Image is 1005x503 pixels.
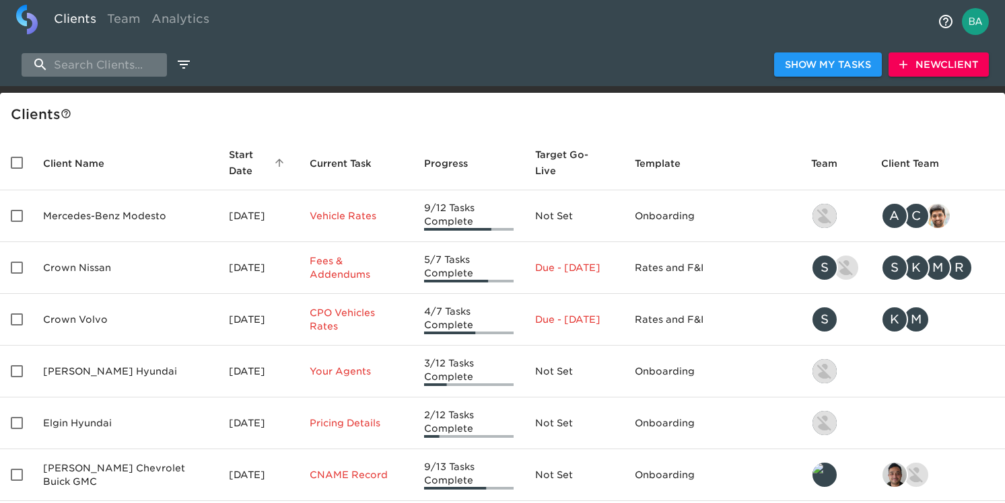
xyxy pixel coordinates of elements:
p: Due - [DATE] [535,261,613,274]
div: leland@roadster.com [811,461,860,488]
div: M [903,306,930,333]
p: CNAME Record [310,468,403,481]
span: This is the next Task in this Hub that should be completed [310,155,372,171]
span: Calculated based on the start date and the duration of all Tasks contained in this Hub. [535,147,596,179]
div: sai@simplemnt.com, nikko.foster@roadster.com [881,461,994,488]
div: Client s [11,104,1000,125]
p: Due - [DATE] [535,313,613,326]
span: Current Task [310,155,389,171]
div: M [924,254,951,281]
td: Not Set [524,190,624,242]
div: kevin.lo@roadster.com [811,358,860,385]
div: kevin.lo@roadster.com [811,202,860,229]
td: 4/7 Tasks Complete [413,294,524,346]
svg: This is a list of all of your clients and clients shared with you [61,108,71,119]
span: Show My Tasks [785,56,871,73]
span: Client Name [43,155,122,171]
div: R [946,254,973,281]
button: NewClient [889,52,989,77]
td: Onboarding [624,397,800,449]
a: Team [102,5,146,38]
td: [DATE] [218,294,300,346]
td: [DATE] [218,242,300,294]
p: Vehicle Rates [310,209,403,223]
span: New Client [899,56,978,73]
td: [DATE] [218,449,300,501]
td: 3/12 Tasks Complete [413,346,524,397]
td: [PERSON_NAME] Chevrolet Buick GMC [32,449,218,501]
img: Profile [962,8,989,35]
td: [PERSON_NAME] Hyundai [32,346,218,397]
div: S [811,254,838,281]
button: notifications [930,5,962,38]
td: Not Set [524,449,624,501]
img: kevin.lo@roadster.com [812,411,837,435]
span: Client Team [881,155,957,171]
td: 9/13 Tasks Complete [413,449,524,501]
button: edit [172,53,195,76]
img: nikko.foster@roadster.com [904,463,928,487]
div: C [903,202,930,229]
button: Show My Tasks [774,52,882,77]
td: Not Set [524,346,624,397]
img: kevin.lo@roadster.com [812,204,837,228]
td: Crown Volvo [32,294,218,346]
div: K [903,254,930,281]
td: 5/7 Tasks Complete [413,242,524,294]
p: Fees & Addendums [310,254,403,281]
td: Rates and F&I [624,242,800,294]
a: Clients [48,5,102,38]
td: [DATE] [218,397,300,449]
span: Progress [424,155,485,171]
div: kevin.lo@roadster.com [811,410,860,436]
td: Mercedes-Benz Modesto [32,190,218,242]
img: sai@simplemnt.com [882,463,907,487]
td: Elgin Hyundai [32,397,218,449]
div: kwilson@crowncars.com, mcooley@crowncars.com [881,306,994,333]
img: austin@roadster.com [834,256,858,280]
div: S [881,254,908,281]
div: A [881,202,908,229]
img: leland@roadster.com [812,463,837,487]
input: search [22,53,167,77]
img: sandeep@simplemnt.com [926,204,950,228]
span: Team [811,155,855,171]
div: savannah@roadster.com, austin@roadster.com [811,254,860,281]
div: angelique.nurse@roadster.com, clayton.mandel@roadster.com, sandeep@simplemnt.com [881,202,994,229]
a: Analytics [146,5,215,38]
div: sparent@crowncars.com, kwilson@crowncars.com, mcooley@crowncars.com, rrobins@crowncars.com [881,254,994,281]
td: 9/12 Tasks Complete [413,190,524,242]
div: K [881,306,908,333]
td: Onboarding [624,190,800,242]
td: Onboarding [624,449,800,501]
td: Not Set [524,397,624,449]
p: Pricing Details [310,416,403,430]
td: Crown Nissan [32,242,218,294]
div: savannah@roadster.com [811,306,860,333]
td: 2/12 Tasks Complete [413,397,524,449]
span: Target Go-Live [535,147,613,179]
img: logo [16,5,38,34]
span: Template [635,155,698,171]
span: Start Date [229,147,289,179]
p: CPO Vehicles Rates [310,306,403,333]
td: [DATE] [218,190,300,242]
p: Your Agents [310,364,403,378]
td: Rates and F&I [624,294,800,346]
div: S [811,306,838,333]
td: [DATE] [218,346,300,397]
img: kevin.lo@roadster.com [812,359,837,383]
td: Onboarding [624,346,800,397]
